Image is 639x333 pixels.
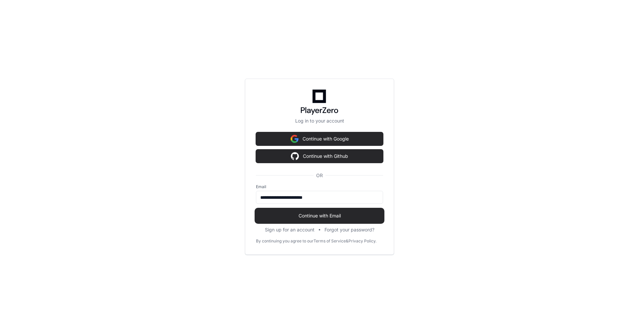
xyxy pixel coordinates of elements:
img: Sign in with google [291,150,299,163]
button: Forgot your password? [324,226,374,233]
img: Sign in with google [291,132,299,146]
button: Continue with Email [256,209,383,222]
span: OR [314,172,325,179]
button: Sign up for an account [265,226,315,233]
button: Continue with Google [256,132,383,146]
div: & [346,238,348,244]
label: Email [256,184,383,189]
a: Terms of Service [314,238,346,244]
span: Continue with Email [256,212,383,219]
a: Privacy Policy. [348,238,376,244]
button: Continue with Github [256,150,383,163]
p: Log in to your account [256,118,383,124]
div: By continuing you agree to our [256,238,314,244]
